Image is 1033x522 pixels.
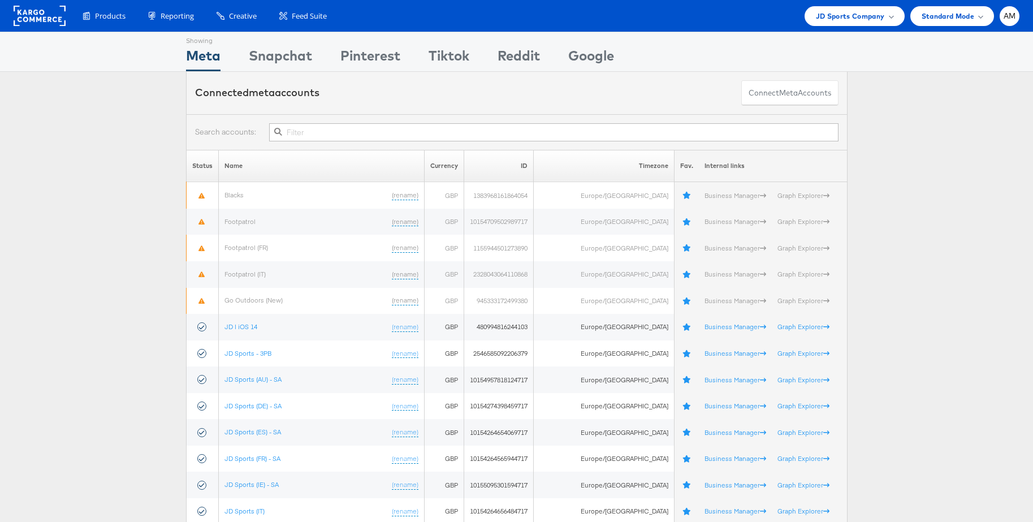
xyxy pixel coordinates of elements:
[464,235,533,261] td: 1155944501273890
[424,150,464,182] th: Currency
[424,446,464,472] td: GBP
[704,507,766,515] a: Business Manager
[533,261,674,288] td: Europe/[GEOGRAPHIC_DATA]
[95,11,126,21] span: Products
[224,191,244,199] a: Blacks
[424,261,464,288] td: GBP
[392,322,418,332] a: (rename)
[533,340,674,367] td: Europe/[GEOGRAPHIC_DATA]
[392,243,418,253] a: (rename)
[704,191,766,200] a: Business Manager
[249,46,312,71] div: Snapchat
[704,376,766,384] a: Business Manager
[704,349,766,357] a: Business Manager
[777,270,829,278] a: Graph Explorer
[777,217,829,226] a: Graph Explorer
[224,217,256,226] a: Footpatrol
[464,314,533,340] td: 480994816244103
[218,150,424,182] th: Name
[464,340,533,367] td: 2546585092206379
[704,270,766,278] a: Business Manager
[424,419,464,446] td: GBP
[224,375,282,383] a: JD Sports (AU) - SA
[224,270,266,278] a: Footpatrol (IT)
[161,11,194,21] span: Reporting
[777,402,829,410] a: Graph Explorer
[392,402,418,411] a: (rename)
[533,182,674,209] td: Europe/[GEOGRAPHIC_DATA]
[777,376,829,384] a: Graph Explorer
[464,446,533,472] td: 10154264565944717
[704,244,766,252] a: Business Manager
[429,46,469,71] div: Tiktok
[704,402,766,410] a: Business Manager
[704,481,766,489] a: Business Manager
[269,123,838,141] input: Filter
[777,428,829,437] a: Graph Explorer
[464,288,533,314] td: 945333172499380
[704,322,766,331] a: Business Manager
[464,209,533,235] td: 10154709502989717
[704,454,766,463] a: Business Manager
[533,314,674,340] td: Europe/[GEOGRAPHIC_DATA]
[704,296,766,305] a: Business Manager
[741,80,838,106] button: ConnectmetaAccounts
[224,507,265,515] a: JD Sports (IT)
[777,507,829,515] a: Graph Explorer
[464,182,533,209] td: 1383968161864054
[777,454,829,463] a: Graph Explorer
[704,428,766,437] a: Business Manager
[424,235,464,261] td: GBP
[340,46,400,71] div: Pinterest
[424,288,464,314] td: GBP
[424,472,464,498] td: GBP
[186,32,221,46] div: Showing
[392,507,418,516] a: (rename)
[533,366,674,393] td: Europe/[GEOGRAPHIC_DATA]
[777,481,829,489] a: Graph Explorer
[779,88,798,98] span: meta
[464,419,533,446] td: 10154264654069717
[464,150,533,182] th: ID
[392,428,418,437] a: (rename)
[392,191,418,200] a: (rename)
[195,85,319,100] div: Connected accounts
[533,393,674,420] td: Europe/[GEOGRAPHIC_DATA]
[229,11,257,21] span: Creative
[464,393,533,420] td: 10154274398459717
[464,366,533,393] td: 10154957818124717
[224,322,257,331] a: JD | iOS 14
[424,209,464,235] td: GBP
[392,480,418,490] a: (rename)
[464,261,533,288] td: 2328043064110868
[424,366,464,393] td: GBP
[392,270,418,279] a: (rename)
[392,454,418,464] a: (rename)
[186,46,221,71] div: Meta
[224,428,281,436] a: JD Sports (ES) - SA
[533,419,674,446] td: Europe/[GEOGRAPHIC_DATA]
[464,472,533,498] td: 10155095301594717
[533,209,674,235] td: Europe/[GEOGRAPHIC_DATA]
[392,217,418,227] a: (rename)
[816,10,885,22] span: JD Sports Company
[224,296,283,304] a: Go Outdoors (New)
[224,243,268,252] a: Footpatrol (FR)
[533,446,674,472] td: Europe/[GEOGRAPHIC_DATA]
[424,314,464,340] td: GBP
[424,182,464,209] td: GBP
[533,472,674,498] td: Europe/[GEOGRAPHIC_DATA]
[224,454,280,463] a: JD Sports (FR) - SA
[392,296,418,305] a: (rename)
[777,244,829,252] a: Graph Explorer
[704,217,766,226] a: Business Manager
[292,11,327,21] span: Feed Suite
[249,86,275,99] span: meta
[1004,12,1016,20] span: AM
[424,393,464,420] td: GBP
[392,375,418,385] a: (rename)
[777,349,829,357] a: Graph Explorer
[392,349,418,359] a: (rename)
[777,296,829,305] a: Graph Explorer
[224,480,279,489] a: JD Sports (IE) - SA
